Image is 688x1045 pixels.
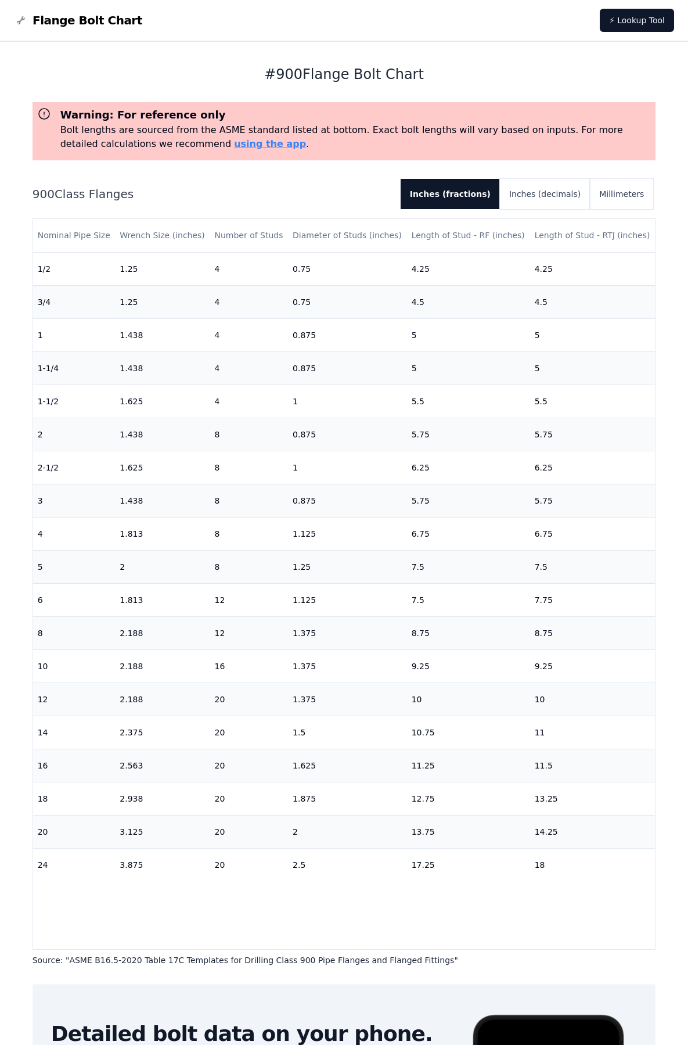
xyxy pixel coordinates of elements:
[115,616,210,649] td: 2.188
[288,219,407,252] th: Diameter of Studs (inches)
[33,219,116,252] th: Nominal Pipe Size
[530,517,655,550] td: 6.75
[33,782,116,815] td: 18
[288,815,407,848] td: 2
[234,138,306,149] a: using the app
[115,252,210,285] td: 1.25
[600,9,674,32] a: ⚡ Lookup Tool
[530,683,655,716] td: 10
[115,749,210,782] td: 2.563
[530,749,655,782] td: 11.5
[407,716,530,749] td: 10.75
[33,517,116,550] td: 4
[33,65,656,84] h1: # 900 Flange Bolt Chart
[530,418,655,451] td: 5.75
[210,517,288,550] td: 8
[407,219,530,252] th: Length of Stud - RF (inches)
[288,484,407,517] td: 0.875
[60,107,651,123] h3: Warning: For reference only
[288,616,407,649] td: 1.375
[530,385,655,418] td: 5.5
[530,550,655,583] td: 7.5
[530,252,655,285] td: 4.25
[210,285,288,318] td: 4
[288,550,407,583] td: 1.25
[407,385,530,418] td: 5.5
[33,318,116,351] td: 1
[115,815,210,848] td: 3.125
[500,179,590,209] button: Inches (decimals)
[530,716,655,749] td: 11
[210,252,288,285] td: 4
[115,683,210,716] td: 2.188
[407,451,530,484] td: 6.25
[288,252,407,285] td: 0.75
[33,815,116,848] td: 20
[14,13,28,27] img: Flange Bolt Chart Logo
[60,123,651,151] p: Bolt lengths are sourced from the ASME standard listed at bottom. Exact bolt lengths will vary ba...
[530,649,655,683] td: 9.25
[530,815,655,848] td: 14.25
[210,649,288,683] td: 16
[115,649,210,683] td: 2.188
[530,285,655,318] td: 4.5
[33,954,656,966] p: Source: " ASME B16.5-2020 Table 17C Templates for Drilling Class 900 Pipe Flanges and Flanged Fit...
[530,616,655,649] td: 8.75
[33,252,116,285] td: 1/2
[407,583,530,616] td: 7.5
[210,318,288,351] td: 4
[33,583,116,616] td: 6
[288,649,407,683] td: 1.375
[210,716,288,749] td: 20
[33,716,116,749] td: 14
[401,179,500,209] button: Inches (fractions)
[288,418,407,451] td: 0.875
[115,716,210,749] td: 2.375
[530,219,655,252] th: Length of Stud - RTJ (inches)
[33,12,142,28] span: Flange Bolt Chart
[530,583,655,616] td: 7.75
[288,285,407,318] td: 0.75
[407,517,530,550] td: 6.75
[210,385,288,418] td: 4
[210,351,288,385] td: 4
[115,517,210,550] td: 1.813
[115,550,210,583] td: 2
[288,318,407,351] td: 0.875
[210,550,288,583] td: 8
[14,12,142,28] a: Flange Bolt Chart LogoFlange Bolt Chart
[288,749,407,782] td: 1.625
[33,550,116,583] td: 5
[288,782,407,815] td: 1.875
[210,484,288,517] td: 8
[115,848,210,881] td: 3.875
[530,451,655,484] td: 6.25
[288,385,407,418] td: 1
[407,815,530,848] td: 13.75
[210,219,288,252] th: Number of Studs
[115,418,210,451] td: 1.438
[210,583,288,616] td: 12
[210,848,288,881] td: 20
[530,318,655,351] td: 5
[288,683,407,716] td: 1.375
[210,782,288,815] td: 20
[33,749,116,782] td: 16
[407,351,530,385] td: 5
[33,616,116,649] td: 8
[115,318,210,351] td: 1.438
[210,616,288,649] td: 12
[33,186,391,202] h2: 900 Class Flanges
[210,815,288,848] td: 20
[33,484,116,517] td: 3
[530,782,655,815] td: 13.25
[288,351,407,385] td: 0.875
[33,385,116,418] td: 1-1/2
[115,782,210,815] td: 2.938
[115,583,210,616] td: 1.813
[407,782,530,815] td: 12.75
[115,451,210,484] td: 1.625
[288,451,407,484] td: 1
[407,550,530,583] td: 7.5
[407,848,530,881] td: 17.25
